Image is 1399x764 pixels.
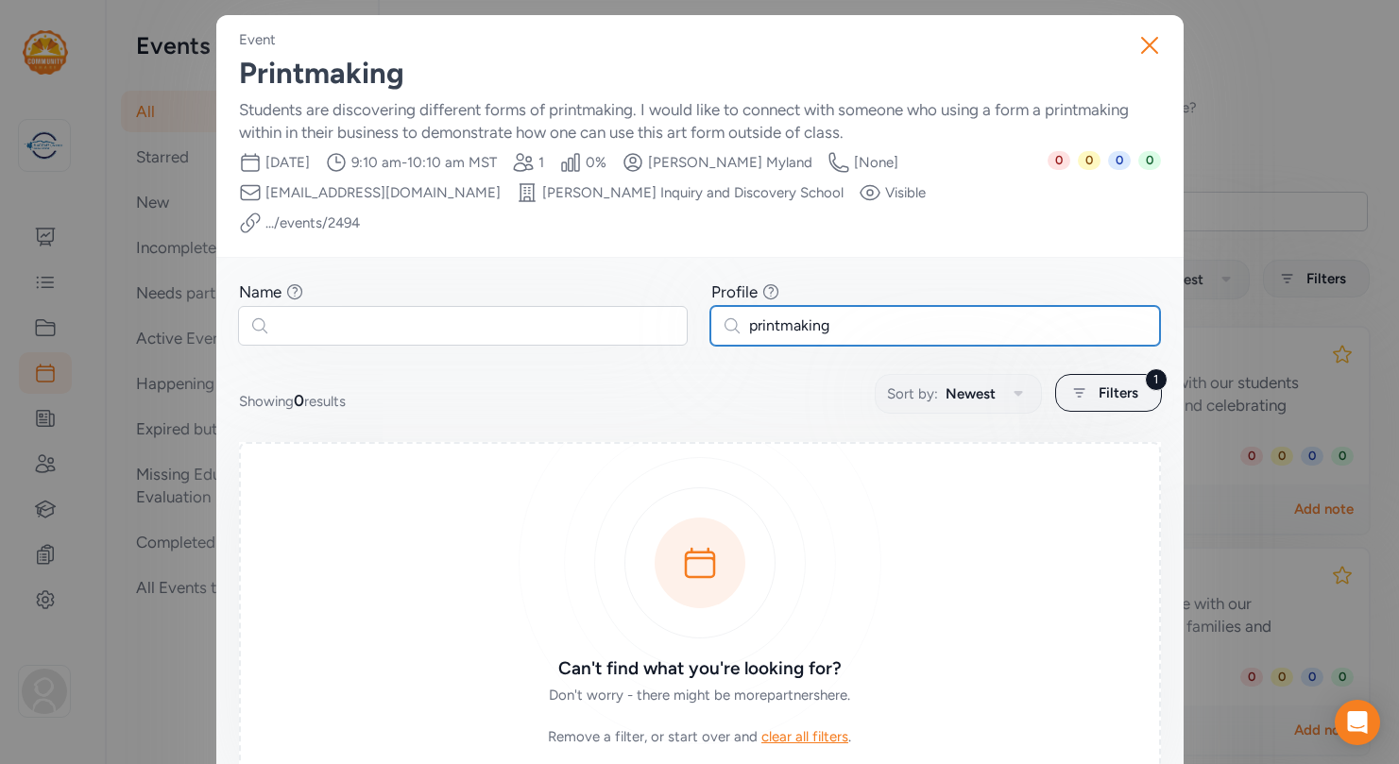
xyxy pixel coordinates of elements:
[711,280,758,303] div: Profile
[946,382,996,405] span: Newest
[542,183,844,202] span: [PERSON_NAME] Inquiry and Discovery School
[586,153,606,172] span: 0 %
[351,153,497,172] span: 9:10 am - 10:10 am MST
[265,153,310,172] span: [DATE]
[294,391,304,410] span: 0
[1108,151,1131,170] span: 0
[239,389,346,412] span: Showing results
[1078,151,1100,170] span: 0
[885,183,926,202] span: Visible
[854,153,898,172] span: [None]
[265,213,360,232] a: .../events/2494
[548,728,758,745] span: Remove a filter, or start over and
[265,183,501,202] span: [EMAIL_ADDRESS][DOMAIN_NAME]
[428,655,972,682] h3: Can't find what you're looking for?
[1138,151,1161,170] span: 0
[875,374,1042,414] button: Sort by:Newest
[239,57,1161,91] div: Printmaking
[761,728,848,745] span: clear all filters
[239,98,1161,144] div: Students are discovering different forms of printmaking. I would like to connect with someone who...
[538,153,544,172] span: 1
[1145,368,1168,391] div: 1
[428,686,972,705] div: Don't worry - there might be more partners here.
[648,153,812,172] span: [PERSON_NAME] Myland
[1099,382,1138,404] span: Filters
[428,727,972,746] div: .
[239,280,282,303] div: Name
[1335,700,1380,745] div: Open Intercom Messenger
[887,382,938,405] span: Sort by:
[1048,151,1070,170] span: 0
[239,30,276,49] div: Event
